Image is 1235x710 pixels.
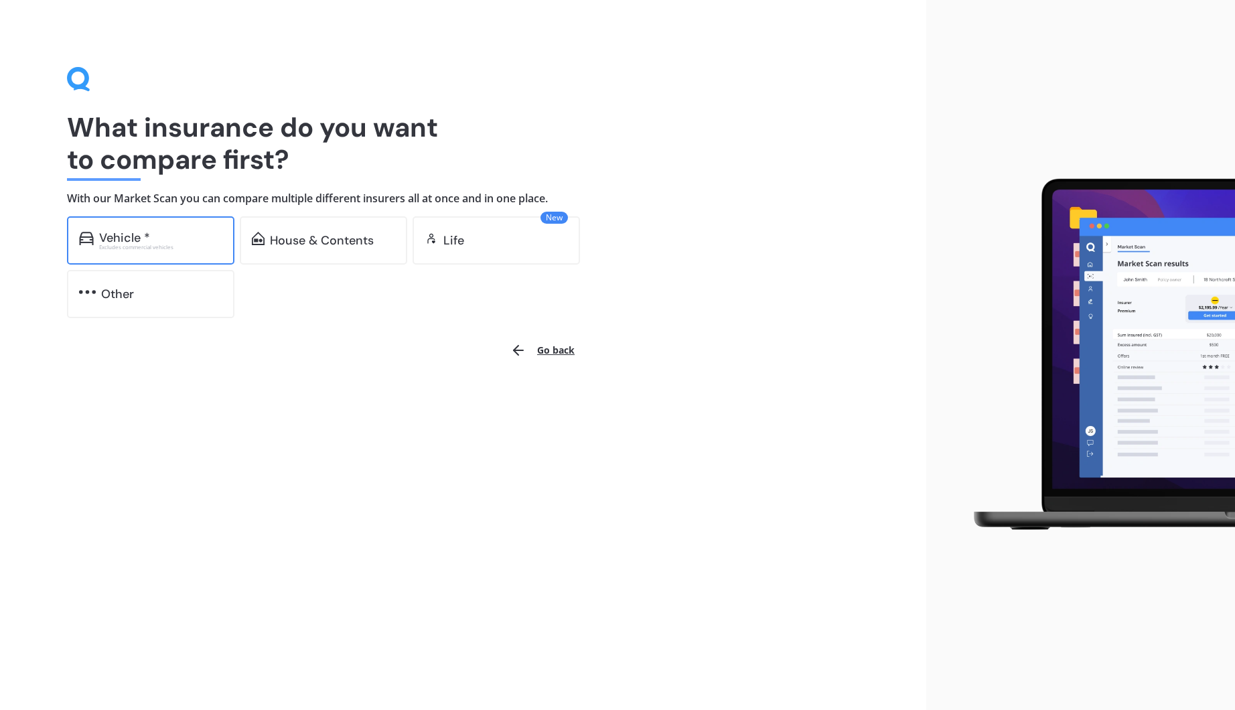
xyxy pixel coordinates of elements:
[954,171,1235,539] img: laptop.webp
[79,232,94,245] img: car.f15378c7a67c060ca3f3.svg
[99,244,222,250] div: Excludes commercial vehicles
[67,111,859,175] h1: What insurance do you want to compare first?
[443,234,464,247] div: Life
[101,287,134,301] div: Other
[540,212,568,224] span: New
[67,192,859,206] h4: With our Market Scan you can compare multiple different insurers all at once and in one place.
[502,334,583,366] button: Go back
[252,232,265,245] img: home-and-contents.b802091223b8502ef2dd.svg
[79,285,96,299] img: other.81dba5aafe580aa69f38.svg
[270,234,374,247] div: House & Contents
[425,232,438,245] img: life.f720d6a2d7cdcd3ad642.svg
[99,231,150,244] div: Vehicle *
